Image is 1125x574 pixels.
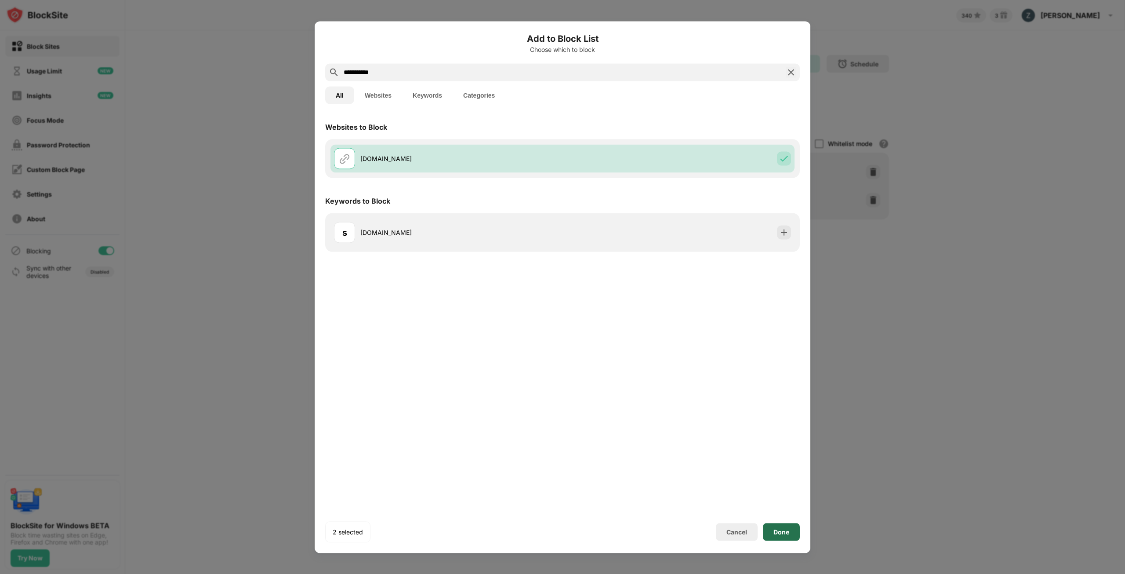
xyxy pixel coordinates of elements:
[325,86,354,104] button: All
[773,528,789,535] div: Done
[360,154,562,163] div: [DOMAIN_NAME]
[342,226,347,239] div: s
[329,67,339,77] img: search.svg
[360,228,562,237] div: [DOMAIN_NAME]
[325,196,390,205] div: Keywords to Block
[325,32,800,45] h6: Add to Block List
[354,86,402,104] button: Websites
[325,46,800,53] div: Choose which to block
[453,86,505,104] button: Categories
[726,528,747,536] div: Cancel
[333,527,363,536] div: 2 selected
[339,153,350,164] img: url.svg
[402,86,453,104] button: Keywords
[325,122,387,131] div: Websites to Block
[786,67,796,77] img: search-close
